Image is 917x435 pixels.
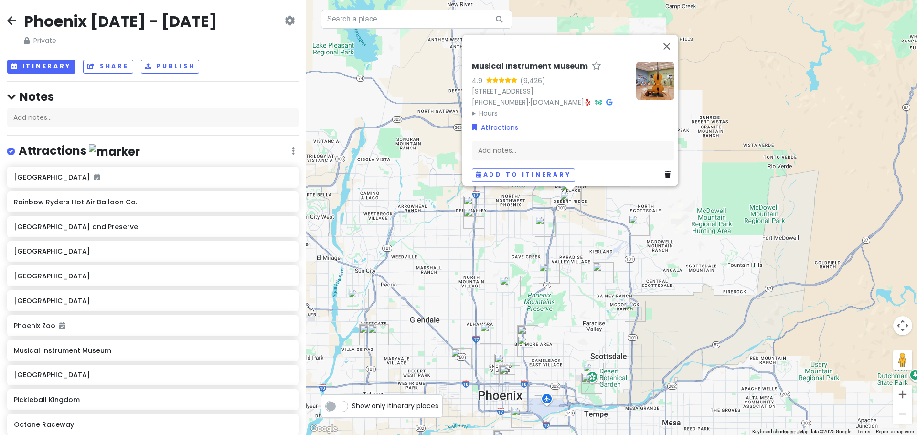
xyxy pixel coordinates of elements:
a: Terms (opens in new tab) [857,429,870,434]
div: Musical Instrument Museum [560,191,581,212]
div: Allora Gelato [593,262,614,283]
h6: [GEOGRAPHIC_DATA] [14,272,291,280]
div: Taco Boys [368,324,389,345]
button: Zoom in [893,385,912,404]
a: Delete place [665,170,674,180]
h6: [GEOGRAPHIC_DATA] [14,371,291,379]
div: Taco Boy's [499,365,520,386]
div: Desert Botanical Garden [583,363,604,384]
div: Church In Phoenix Inc [463,208,484,229]
h6: [GEOGRAPHIC_DATA] [14,173,291,181]
div: Little Miss BBQ-Sunnyslope [500,276,521,297]
h6: [GEOGRAPHIC_DATA] [14,297,291,305]
i: Tripadvisor [595,99,602,106]
img: Google [308,423,340,435]
a: [DOMAIN_NAME] [530,97,584,107]
h6: Rainbow Ryders Hot Air Balloon Co. [14,198,291,206]
button: Keyboard shortcuts [752,428,793,435]
button: Add to itinerary [472,168,575,182]
a: Star place [592,62,601,72]
div: · · [472,62,629,118]
div: Octane Raceway [625,301,646,322]
div: Phoenix Zoo [581,373,602,394]
div: Hapa Food Company [539,263,560,284]
h6: [GEOGRAPHIC_DATA] [14,247,291,255]
div: Lupita's Hot Dogs [535,216,556,237]
h4: Notes [7,89,299,104]
h6: [GEOGRAPHIC_DATA] and Preserve [14,223,291,231]
a: Attractions [472,122,518,133]
div: Rainbow Ryders Hot Air Balloon Co. [348,289,369,310]
h6: Musical Instrument Museum [14,346,291,355]
div: Nogales Hot Dogs no.2 [517,336,538,357]
div: In-N-Out Burger [359,324,380,345]
input: Search a place [321,10,512,29]
i: Added to itinerary [59,322,65,329]
span: Show only itinerary places [352,401,438,411]
a: Report a map error [876,429,914,434]
a: [PHONE_NUMBER] [472,97,529,107]
div: Add notes... [472,140,674,160]
button: Zoom out [893,404,912,424]
div: In-N-Out Burger [561,181,582,202]
button: Close [655,35,678,58]
span: Private [24,35,217,46]
button: Share [83,60,133,74]
h6: Octane Raceway [14,420,291,429]
button: Drag Pegman onto the map to open Street View [893,350,912,370]
div: In-N-Out Burger [463,196,484,217]
h2: Phoenix [DATE] - [DATE] [24,11,217,32]
div: In-N-Out Burger [517,325,538,346]
h6: Phoenix Zoo [14,321,291,330]
button: Publish [141,60,200,74]
span: Map data ©2025 Google [799,429,851,434]
img: marker [89,144,140,159]
div: Heard Museum [494,354,515,375]
button: Map camera controls [893,316,912,335]
div: Tambayan Filipino Food [480,323,501,344]
button: Itinerary [7,60,75,74]
div: The Thumb [629,215,650,236]
summary: Hours [472,108,629,118]
div: 4.9 [472,75,486,86]
div: El Caprichoso Sonoran Hotdogs [451,348,472,369]
i: Google Maps [606,99,612,106]
div: Add notes... [7,108,299,128]
a: Open this area in Google Maps (opens a new window) [308,423,340,435]
h6: Musical Instrument Museum [472,62,588,72]
div: Cocina Madrigal Tacos + Tequila [511,407,532,428]
i: Added to itinerary [94,174,100,180]
h4: Attractions [19,143,140,159]
img: Picture of the place [636,62,674,100]
h6: Pickleball Kingdom [14,395,291,404]
div: (9,426) [520,75,545,86]
a: [STREET_ADDRESS] [472,86,533,96]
